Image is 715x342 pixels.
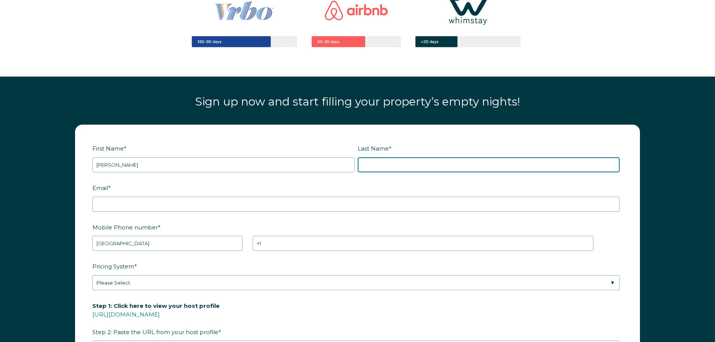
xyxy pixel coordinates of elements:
[358,143,389,154] span: Last Name
[92,311,160,318] a: [URL][DOMAIN_NAME]
[92,221,158,233] span: Mobile Phone number
[92,261,134,272] span: Pricing System
[92,143,124,154] span: First Name
[195,95,520,108] span: Sign up now and start filling your property’s empty nights!
[92,182,108,194] span: Email
[92,300,220,338] span: Step 2: Paste the URL from your host profile
[92,300,220,312] span: Step 1: Click here to view your host profile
